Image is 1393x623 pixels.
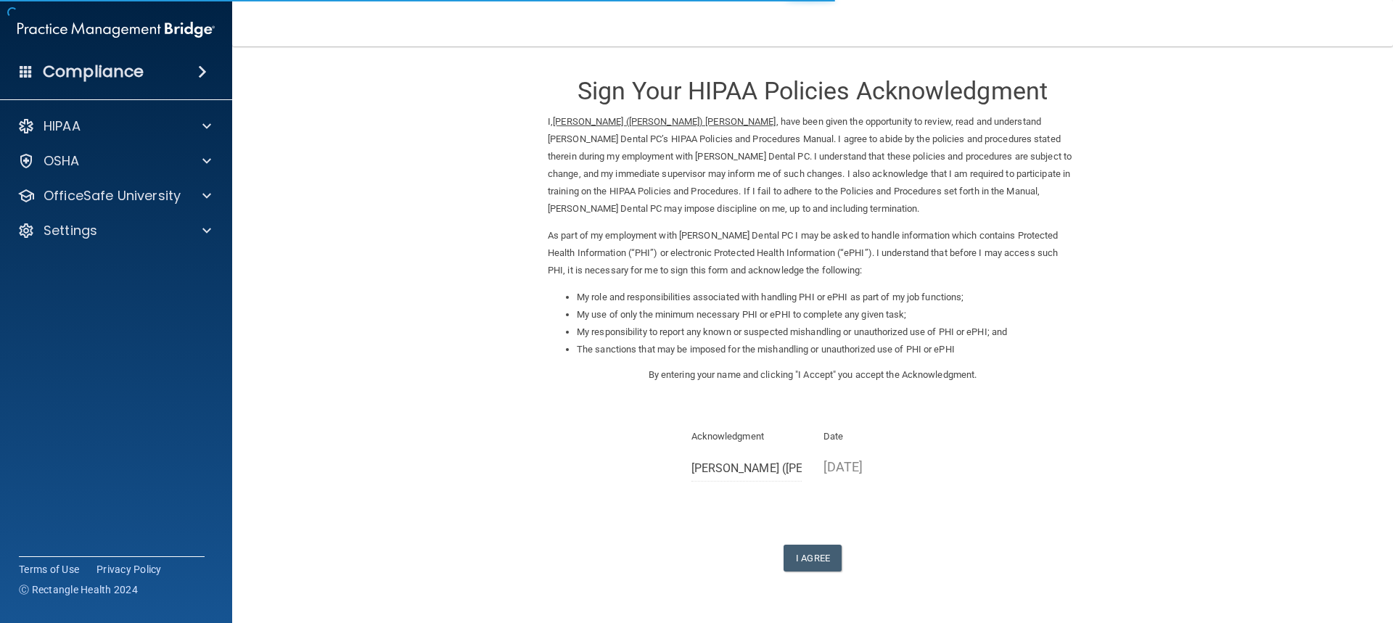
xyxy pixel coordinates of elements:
[44,152,80,170] p: OSHA
[19,582,138,597] span: Ⓒ Rectangle Health 2024
[823,455,934,479] p: [DATE]
[17,152,211,170] a: OSHA
[691,428,802,445] p: Acknowledgment
[577,289,1077,306] li: My role and responsibilities associated with handling PHI or ePHI as part of my job functions;
[691,455,802,482] input: Full Name
[96,562,162,577] a: Privacy Policy
[577,306,1077,323] li: My use of only the minimum necessary PHI or ePHI to complete any given task;
[577,323,1077,341] li: My responsibility to report any known or suspected mishandling or unauthorized use of PHI or ePHI...
[548,366,1077,384] p: By entering your name and clicking "I Accept" you accept the Acknowledgment.
[44,117,81,135] p: HIPAA
[548,78,1077,104] h3: Sign Your HIPAA Policies Acknowledgment
[577,341,1077,358] li: The sanctions that may be imposed for the mishandling or unauthorized use of PHI or ePHI
[553,116,776,127] ins: [PERSON_NAME] ([PERSON_NAME]) [PERSON_NAME]
[784,545,842,572] button: I Agree
[548,227,1077,279] p: As part of my employment with [PERSON_NAME] Dental PC I may be asked to handle information which ...
[17,222,211,239] a: Settings
[17,187,211,205] a: OfficeSafe University
[44,222,97,239] p: Settings
[17,117,211,135] a: HIPAA
[17,15,215,44] img: PMB logo
[548,113,1077,218] p: I, , have been given the opportunity to review, read and understand [PERSON_NAME] Dental PC’s HIP...
[19,562,79,577] a: Terms of Use
[823,428,934,445] p: Date
[44,187,181,205] p: OfficeSafe University
[43,62,144,82] h4: Compliance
